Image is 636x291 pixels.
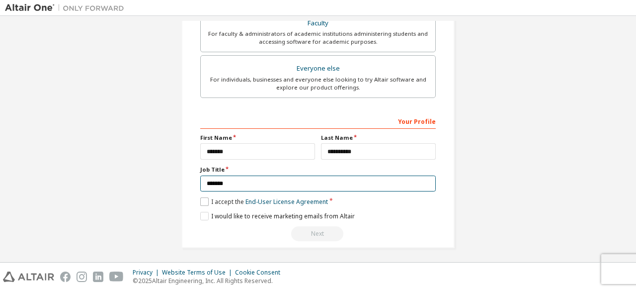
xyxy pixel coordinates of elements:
[200,166,436,174] label: Job Title
[162,269,235,277] div: Website Terms of Use
[207,76,429,92] div: For individuals, businesses and everyone else looking to try Altair software and explore our prod...
[207,62,429,76] div: Everyone else
[109,272,124,282] img: youtube.svg
[200,134,315,142] label: First Name
[207,30,429,46] div: For faculty & administrators of academic institutions administering students and accessing softwa...
[245,197,328,206] a: End-User License Agreement
[93,272,103,282] img: linkedin.svg
[321,134,436,142] label: Last Name
[5,3,129,13] img: Altair One
[200,113,436,129] div: Your Profile
[60,272,71,282] img: facebook.svg
[77,272,87,282] img: instagram.svg
[200,212,355,220] label: I would like to receive marketing emails from Altair
[200,197,328,206] label: I accept the
[235,269,286,277] div: Cookie Consent
[3,272,54,282] img: altair_logo.svg
[133,277,286,285] p: © 2025 Altair Engineering, Inc. All Rights Reserved.
[200,226,436,241] div: Read and acccept EULA to continue
[207,16,429,30] div: Faculty
[133,269,162,277] div: Privacy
